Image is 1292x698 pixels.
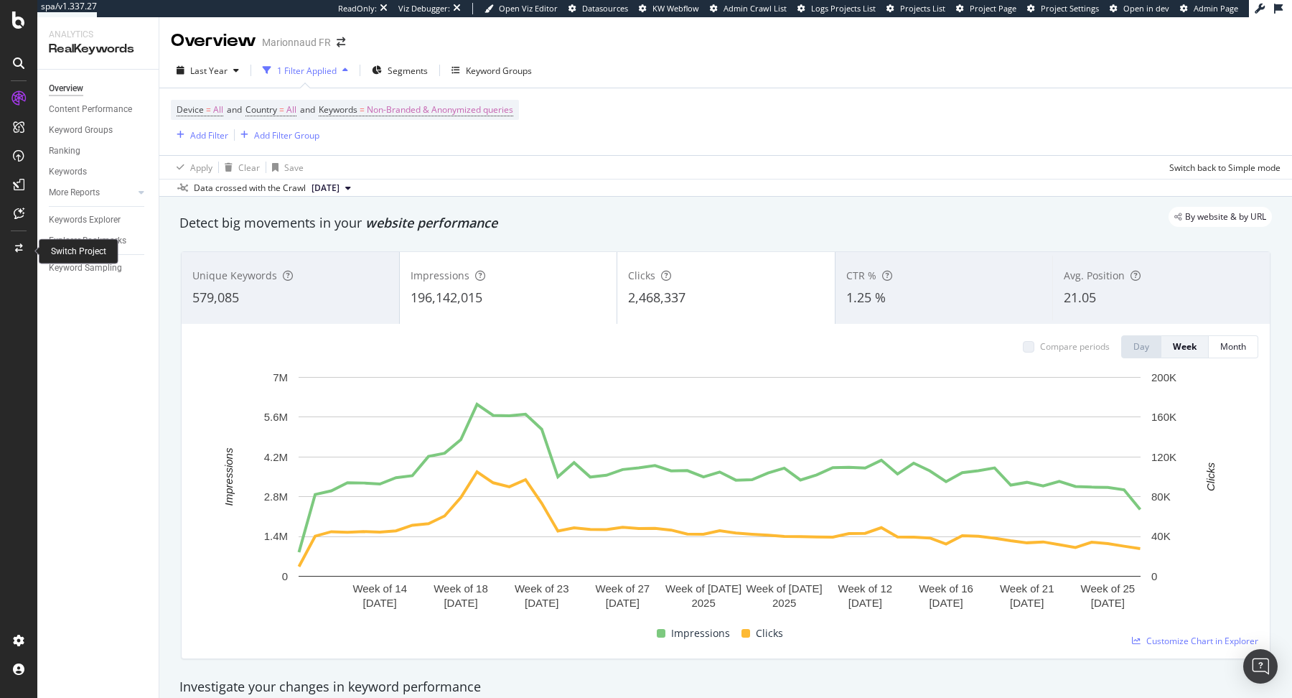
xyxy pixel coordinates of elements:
text: [DATE] [1091,597,1125,609]
div: legacy label [1169,207,1272,227]
span: All [286,100,296,120]
span: = [279,103,284,116]
span: Admin Page [1194,3,1238,14]
a: Overview [49,81,149,96]
span: 579,085 [192,289,239,306]
text: Week of 12 [838,582,893,595]
div: RealKeywords [49,41,147,57]
div: Analytics [49,29,147,41]
button: Segments [366,59,434,82]
svg: A chart. [193,370,1245,620]
span: By website & by URL [1185,213,1266,221]
div: ReadOnly: [338,3,377,14]
div: Week [1173,340,1197,353]
span: 21.05 [1064,289,1096,306]
span: Datasources [582,3,628,14]
span: All [213,100,223,120]
a: Projects List [886,3,945,14]
text: [DATE] [929,597,963,609]
a: Logs Projects List [797,3,876,14]
button: Add Filter Group [235,126,319,144]
text: Impressions [223,447,235,506]
text: [DATE] [525,597,558,609]
div: Keyword Groups [49,123,113,138]
div: Overview [49,81,83,96]
span: Unique Keywords [192,269,277,282]
span: and [227,103,242,116]
button: Clear [219,156,260,179]
button: Week [1161,335,1209,358]
text: Week of 21 [1000,582,1054,595]
div: Add Filter Group [254,129,319,141]
button: 1 Filter Applied [257,59,354,82]
text: 2025 [772,597,796,609]
text: Week of 18 [434,582,488,595]
div: Clear [238,162,260,174]
span: 196,142,015 [411,289,482,306]
a: Keyword Groups [49,123,149,138]
span: Project Page [970,3,1016,14]
div: Add Filter [190,129,228,141]
text: [DATE] [363,597,397,609]
button: Month [1209,335,1258,358]
text: 80K [1151,490,1171,503]
span: CTR % [846,269,876,282]
span: Keywords [319,103,357,116]
text: 4.2M [264,451,288,463]
text: [DATE] [444,597,477,609]
div: Keywords [49,164,87,180]
a: Project Page [956,3,1016,14]
span: = [360,103,365,116]
span: Country [245,103,277,116]
span: Open Viz Editor [499,3,558,14]
span: Segments [388,65,428,77]
text: Week of [DATE] [665,582,741,595]
text: 2.8M [264,490,288,503]
button: Keyword Groups [446,59,538,82]
text: 160K [1151,411,1176,423]
text: Clicks [1204,462,1217,490]
text: Week of 25 [1081,582,1136,595]
span: and [300,103,315,116]
text: 120K [1151,451,1176,463]
div: arrow-right-arrow-left [337,37,345,47]
span: Clicks [628,269,655,282]
div: Open Intercom Messenger [1243,649,1278,684]
div: Keyword Sampling [49,261,122,276]
text: [DATE] [606,597,640,609]
text: Week of 16 [919,582,973,595]
text: Week of [DATE] [746,582,823,595]
a: Open in dev [1110,3,1169,14]
div: Day [1133,340,1149,353]
a: Customize Chart in Explorer [1132,635,1258,647]
a: Keywords [49,164,149,180]
div: Month [1220,340,1246,353]
div: Explorer Bookmarks [49,233,126,248]
div: More Reports [49,185,100,200]
div: Viz Debugger: [398,3,450,14]
span: = [206,103,211,116]
button: Save [266,156,304,179]
a: Keywords Explorer [49,213,149,228]
span: Device [177,103,204,116]
span: Admin Crawl List [724,3,787,14]
a: Admin Page [1180,3,1238,14]
text: 200K [1151,371,1176,383]
a: KW Webflow [639,3,699,14]
a: Open Viz Editor [484,3,558,14]
span: 1.25 % [846,289,886,306]
div: Compare periods [1040,340,1110,353]
a: Explorer Bookmarks [49,233,149,248]
text: [DATE] [848,597,882,609]
a: Content Performance [49,102,149,117]
div: Data crossed with the Crawl [194,182,306,195]
text: Week of 27 [596,582,650,595]
a: Keyword Sampling [49,261,149,276]
div: 1 Filter Applied [277,65,337,77]
span: Avg. Position [1064,269,1125,282]
span: Impressions [671,625,730,642]
text: 7M [273,371,288,383]
span: Last Year [190,65,228,77]
button: Apply [171,156,212,179]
